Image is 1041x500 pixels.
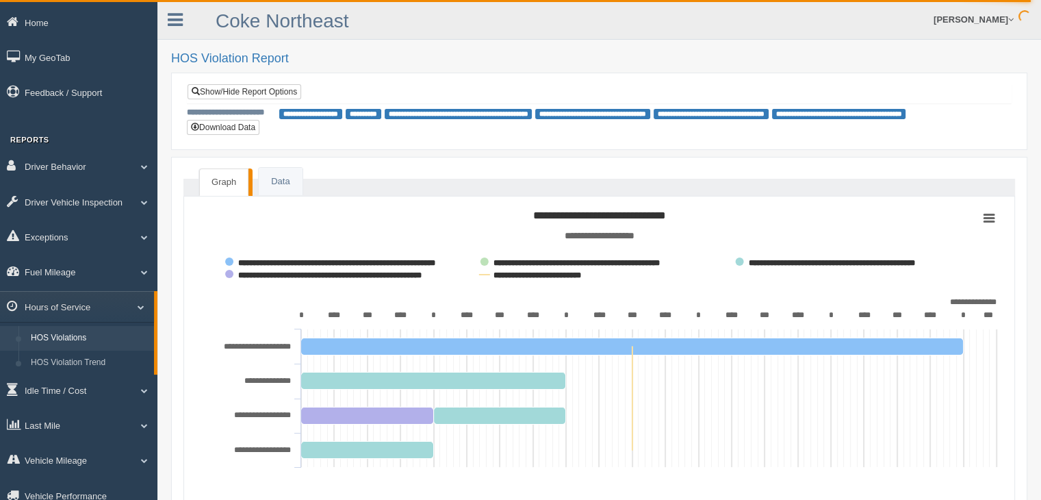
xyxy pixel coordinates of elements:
[25,351,154,375] a: HOS Violation Trend
[216,10,349,32] a: Coke Northeast
[188,84,301,99] a: Show/Hide Report Options
[25,326,154,351] a: HOS Violations
[199,168,248,197] a: Graph
[259,168,302,196] a: Data
[187,120,259,135] button: Download Data
[171,52,1027,66] h2: HOS Violation Report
